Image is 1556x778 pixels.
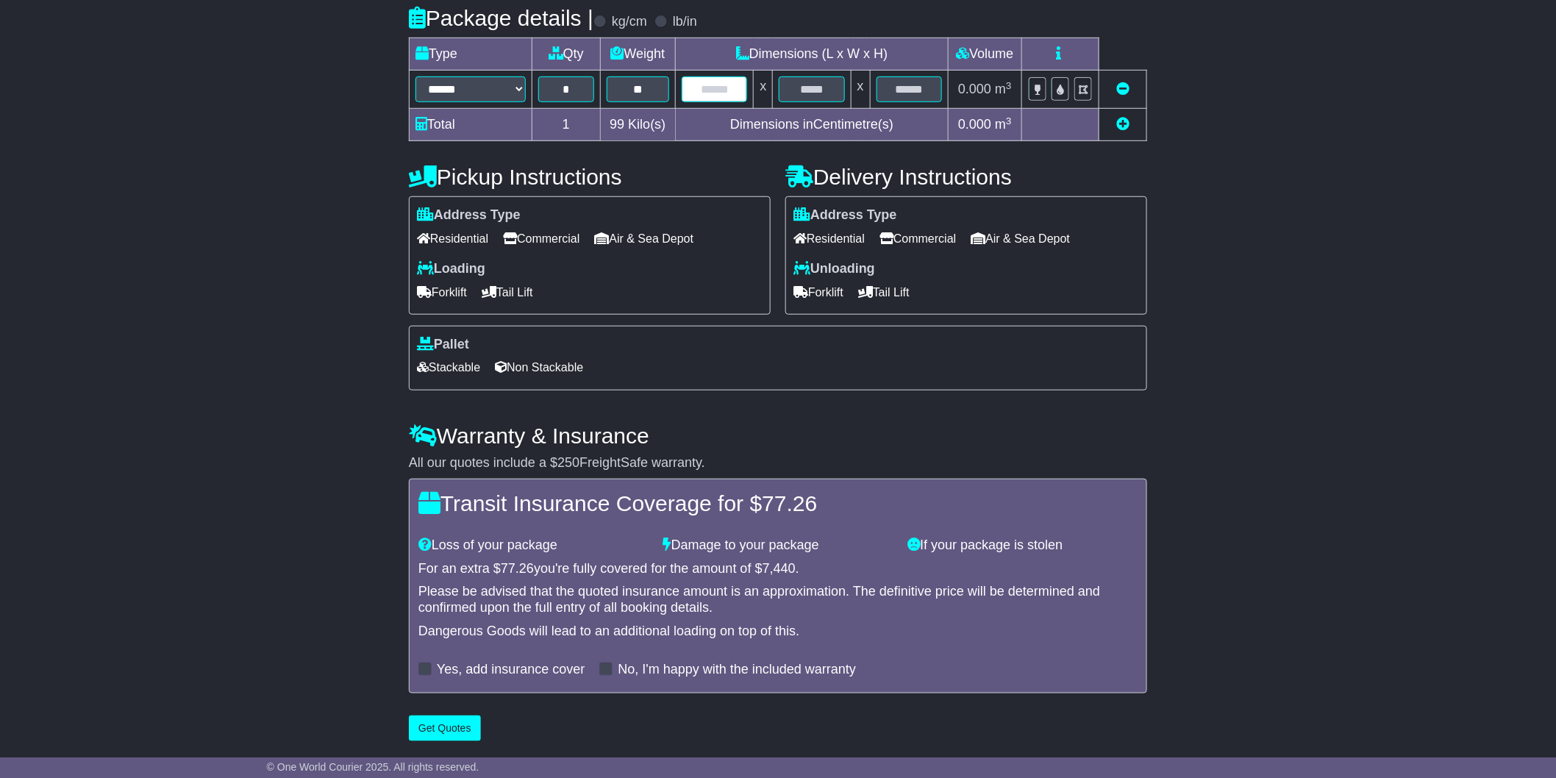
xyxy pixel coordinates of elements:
[501,561,534,576] span: 77.26
[410,38,532,71] td: Type
[851,71,870,109] td: x
[417,281,467,304] span: Forklift
[610,117,624,132] span: 99
[409,165,771,189] h4: Pickup Instructions
[595,227,694,250] span: Air & Sea Depot
[418,624,1138,640] div: Dangerous Goods will lead to an additional loading on top of this.
[793,227,865,250] span: Residential
[482,281,533,304] span: Tail Lift
[1116,82,1129,96] a: Remove this item
[409,6,593,30] h4: Package details |
[763,561,796,576] span: 7,440
[417,337,469,353] label: Pallet
[503,227,579,250] span: Commercial
[612,14,647,30] label: kg/cm
[532,38,601,71] td: Qty
[958,117,991,132] span: 0.000
[676,109,949,141] td: Dimensions in Centimetre(s)
[418,561,1138,577] div: For an extra $ you're fully covered for the amount of $ .
[656,538,901,554] div: Damage to your package
[557,455,579,470] span: 250
[971,227,1071,250] span: Air & Sea Depot
[410,109,532,141] td: Total
[417,207,521,224] label: Address Type
[858,281,910,304] span: Tail Lift
[995,82,1012,96] span: m
[417,261,485,277] label: Loading
[676,38,949,71] td: Dimensions (L x W x H)
[409,424,1147,448] h4: Warranty & Insurance
[409,455,1147,471] div: All our quotes include a $ FreightSafe warranty.
[411,538,656,554] div: Loss of your package
[267,761,479,773] span: © One World Courier 2025. All rights reserved.
[673,14,697,30] label: lb/in
[600,109,676,141] td: Kilo(s)
[437,662,585,678] label: Yes, add insurance cover
[1006,115,1012,126] sup: 3
[418,491,1138,515] h4: Transit Insurance Coverage for $
[495,356,583,379] span: Non Stackable
[948,38,1021,71] td: Volume
[409,715,481,741] button: Get Quotes
[1006,80,1012,91] sup: 3
[417,356,480,379] span: Stackable
[762,491,817,515] span: 77.26
[418,584,1138,615] div: Please be advised that the quoted insurance amount is an approximation. The definitive price will...
[958,82,991,96] span: 0.000
[995,117,1012,132] span: m
[785,165,1147,189] h4: Delivery Instructions
[754,71,773,109] td: x
[417,227,488,250] span: Residential
[618,662,856,678] label: No, I'm happy with the included warranty
[793,261,875,277] label: Unloading
[793,281,843,304] span: Forklift
[900,538,1145,554] div: If your package is stolen
[532,109,601,141] td: 1
[600,38,676,71] td: Weight
[1116,117,1129,132] a: Add new item
[793,207,897,224] label: Address Type
[879,227,956,250] span: Commercial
